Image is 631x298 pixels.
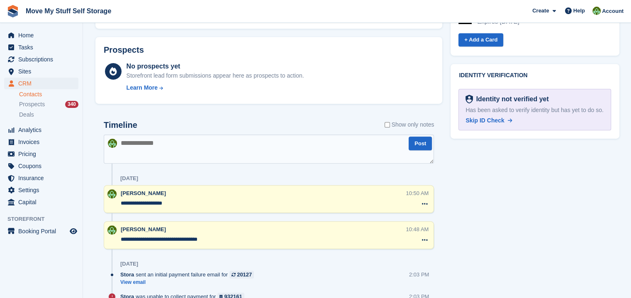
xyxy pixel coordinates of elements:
a: menu [4,172,78,184]
span: Tasks [18,42,68,53]
img: Joel Booth [107,225,117,234]
span: Stora [120,271,134,278]
a: menu [4,160,78,172]
input: Show only notes [385,120,390,129]
span: Storefront [7,215,83,223]
img: Identity Verification Ready [465,95,473,104]
img: Joel Booth [108,139,117,148]
a: + Add a Card [458,33,503,47]
div: [DATE] [120,261,138,267]
span: Subscriptions [18,54,68,65]
a: Contacts [19,90,78,98]
a: menu [4,148,78,160]
div: Identity not verified yet [473,94,549,104]
h2: Identity verification [459,72,611,79]
h2: Timeline [104,120,137,130]
span: CRM [18,78,68,89]
img: Joel Booth [107,189,117,198]
a: Move My Stuff Self Storage [22,4,115,18]
div: 20127 [237,271,252,278]
span: [PERSON_NAME] [121,190,166,196]
span: Help [573,7,585,15]
div: 340 [65,101,78,108]
a: 20127 [229,271,254,278]
span: Pricing [18,148,68,160]
span: Deals [19,111,34,119]
span: [PERSON_NAME] [121,226,166,232]
span: Booking Portal [18,225,68,237]
span: Capital [18,196,68,208]
img: stora-icon-8386f47178a22dfd0bd8f6a31ec36ba5ce8667c1dd55bd0f319d3a0aa187defe.svg [7,5,19,17]
span: Create [532,7,549,15]
span: Coupons [18,160,68,172]
a: menu [4,42,78,53]
span: Settings [18,184,68,196]
div: sent an initial payment failure email for [120,271,258,278]
span: Analytics [18,124,68,136]
div: No prospects yet [127,61,304,71]
div: 10:50 AM [406,189,429,197]
span: Invoices [18,136,68,148]
span: Insurance [18,172,68,184]
h2: Prospects [104,45,144,55]
a: menu [4,54,78,65]
div: 2:03 PM [409,271,429,278]
div: [DATE] [120,175,138,182]
label: Show only notes [385,120,434,129]
div: Storefront lead form submissions appear here as prospects to action. [127,71,304,80]
div: Learn More [127,83,158,92]
span: Account [602,7,624,15]
a: View email [120,279,258,286]
a: menu [4,225,78,237]
div: 10:48 AM [406,225,429,233]
a: Skip ID Check [465,116,512,125]
span: Prospects [19,100,45,108]
a: menu [4,29,78,41]
span: Home [18,29,68,41]
img: Joel Booth [592,7,601,15]
a: Prospects 340 [19,100,78,109]
div: Has been asked to verify identity but has yet to do so. [465,106,604,115]
span: Skip ID Check [465,117,504,124]
span: Sites [18,66,68,77]
a: menu [4,184,78,196]
a: menu [4,124,78,136]
a: Learn More [127,83,304,92]
a: menu [4,136,78,148]
a: menu [4,196,78,208]
a: menu [4,66,78,77]
a: Deals [19,110,78,119]
a: Preview store [68,226,78,236]
a: menu [4,78,78,89]
button: Post [409,137,432,150]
